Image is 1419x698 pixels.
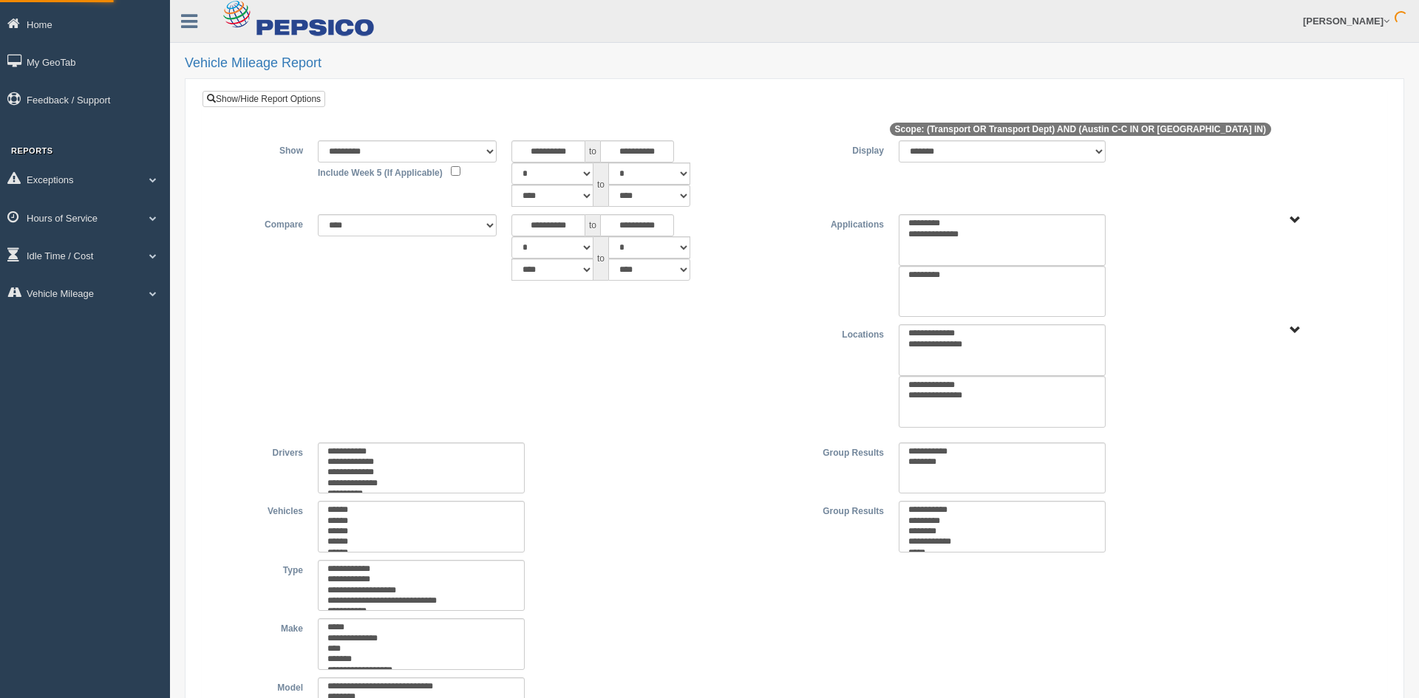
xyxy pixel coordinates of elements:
label: Group Results [794,442,891,460]
label: Model [214,677,310,695]
label: Locations [794,324,891,342]
span: Scope: (Transport OR Transport Dept) AND (Austin C-C IN OR [GEOGRAPHIC_DATA] IN) [890,123,1271,136]
label: Vehicles [214,501,310,519]
label: Compare [214,214,310,232]
label: Show [214,140,310,158]
label: Type [214,560,310,578]
span: to [585,214,600,236]
label: Drivers [214,442,310,460]
label: Group Results [794,501,891,519]
label: Display [794,140,891,158]
label: Applications [794,214,891,232]
span: to [585,140,600,162]
label: Make [214,618,310,636]
span: to [593,236,608,281]
label: Include Week 5 (If Applicable) [318,162,443,180]
span: to [593,162,608,207]
h2: Vehicle Mileage Report [185,56,1404,71]
a: Show/Hide Report Options [203,91,325,107]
